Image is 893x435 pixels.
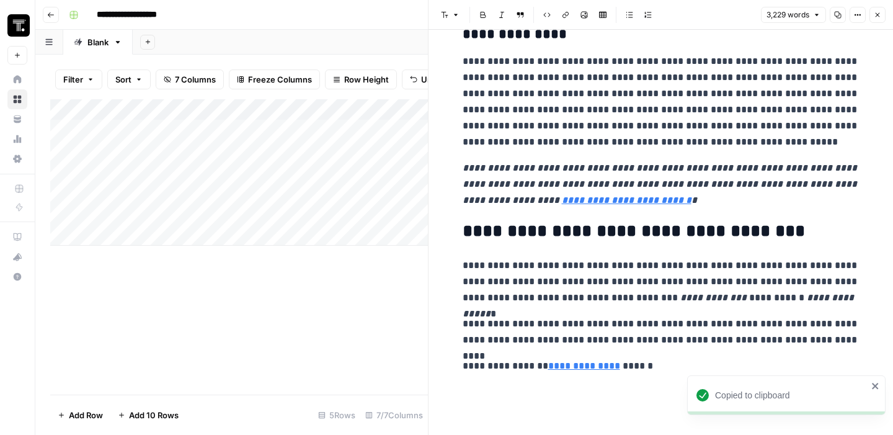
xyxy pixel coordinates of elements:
[761,7,826,23] button: 3,229 words
[8,248,27,266] div: What's new?
[110,405,186,425] button: Add 10 Rows
[344,73,389,86] span: Row Height
[175,73,216,86] span: 7 Columns
[871,381,880,391] button: close
[402,70,450,89] button: Undo
[360,405,428,425] div: 7/7 Columns
[715,389,868,401] div: Copied to clipboard
[7,227,27,247] a: AirOps Academy
[156,70,224,89] button: 7 Columns
[63,73,83,86] span: Filter
[421,73,442,86] span: Undo
[7,14,30,37] img: Thoughtspot Logo
[7,109,27,129] a: Your Data
[7,247,27,267] button: What's new?
[69,409,103,421] span: Add Row
[63,30,133,55] a: Blank
[50,405,110,425] button: Add Row
[7,149,27,169] a: Settings
[7,267,27,287] button: Help + Support
[229,70,320,89] button: Freeze Columns
[87,36,109,48] div: Blank
[7,70,27,89] a: Home
[7,129,27,149] a: Usage
[55,70,102,89] button: Filter
[325,70,397,89] button: Row Height
[313,405,360,425] div: 5 Rows
[766,9,809,20] span: 3,229 words
[107,70,151,89] button: Sort
[129,409,179,421] span: Add 10 Rows
[248,73,312,86] span: Freeze Columns
[7,89,27,109] a: Browse
[115,73,131,86] span: Sort
[7,10,27,41] button: Workspace: Thoughtspot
